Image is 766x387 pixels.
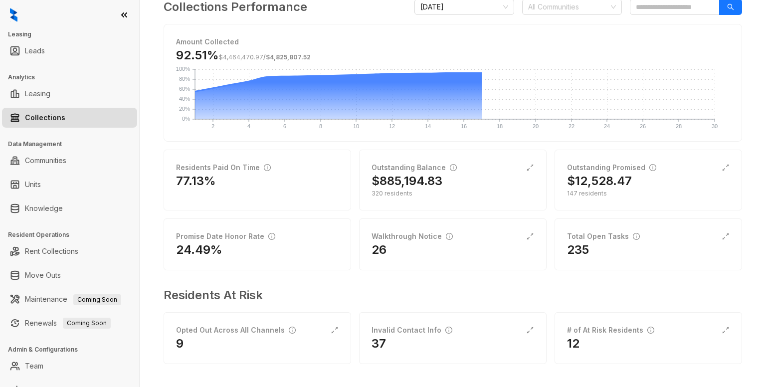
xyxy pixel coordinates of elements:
span: info-circle [649,164,656,171]
text: 22 [569,123,574,129]
span: expand-alt [331,326,339,334]
div: Total Open Tasks [567,231,640,242]
text: 8 [319,123,322,129]
text: 4 [247,123,250,129]
span: $4,825,807.52 [266,53,311,61]
text: 10 [353,123,359,129]
text: 2 [211,123,214,129]
span: info-circle [446,233,453,240]
li: Renewals [2,313,137,333]
span: info-circle [450,164,457,171]
h2: 12 [567,336,579,352]
h3: Resident Operations [8,230,139,239]
li: Leasing [2,84,137,104]
a: Communities [25,151,66,171]
li: Rent Collections [2,241,137,261]
text: 20% [179,106,190,112]
div: Opted Out Across All Channels [176,325,296,336]
div: # of At Risk Residents [567,325,654,336]
img: logo [10,8,17,22]
span: expand-alt [722,326,730,334]
text: 0% [182,116,190,122]
h3: Analytics [8,73,139,82]
div: 147 residents [567,189,730,198]
h3: Leasing [8,30,139,39]
text: 6 [283,123,286,129]
a: Leads [25,41,45,61]
text: 26 [640,123,646,129]
span: / [219,53,311,61]
a: Units [25,175,41,194]
text: 16 [461,123,467,129]
h3: Admin & Configurations [8,345,139,354]
span: Coming Soon [63,318,111,329]
li: Communities [2,151,137,171]
h2: 26 [372,242,386,258]
h2: $12,528.47 [567,173,632,189]
text: 12 [389,123,395,129]
span: expand-alt [526,326,534,334]
text: 28 [676,123,682,129]
h2: 235 [567,242,589,258]
h3: 92.51% [176,47,311,63]
li: Maintenance [2,289,137,309]
a: Collections [25,108,65,128]
div: Residents Paid On Time [176,162,271,173]
h3: Residents At Risk [164,286,734,304]
a: Knowledge [25,198,63,218]
a: Team [25,356,43,376]
a: Leasing [25,84,50,104]
strong: Amount Collected [176,37,239,46]
text: 24 [604,123,610,129]
div: Invalid Contact Info [372,325,452,336]
li: Units [2,175,137,194]
div: 320 residents [372,189,534,198]
h2: 24.49% [176,242,222,258]
div: Outstanding Promised [567,162,656,173]
li: Knowledge [2,198,137,218]
span: expand-alt [526,164,534,172]
li: Team [2,356,137,376]
span: $4,464,470.97 [219,53,263,61]
span: info-circle [445,327,452,334]
span: Coming Soon [73,294,121,305]
text: 14 [425,123,431,129]
h2: 77.13% [176,173,216,189]
h2: 37 [372,336,386,352]
text: 30 [712,123,718,129]
span: info-circle [289,327,296,334]
a: Rent Collections [25,241,78,261]
li: Collections [2,108,137,128]
span: info-circle [268,233,275,240]
div: Outstanding Balance [372,162,457,173]
text: 20 [533,123,539,129]
li: Move Outs [2,265,137,285]
span: expand-alt [722,164,730,172]
span: info-circle [264,164,271,171]
text: 60% [179,86,190,92]
span: search [727,3,734,10]
h3: Data Management [8,140,139,149]
div: Promise Date Honor Rate [176,231,275,242]
text: 18 [497,123,503,129]
h2: $885,194.83 [372,173,442,189]
span: info-circle [647,327,654,334]
text: 40% [179,96,190,102]
a: Move Outs [25,265,61,285]
text: 100% [176,66,190,72]
li: Leads [2,41,137,61]
span: expand-alt [526,232,534,240]
span: info-circle [633,233,640,240]
text: 80% [179,76,190,82]
a: RenewalsComing Soon [25,313,111,333]
span: expand-alt [722,232,730,240]
h2: 9 [176,336,184,352]
div: Walkthrough Notice [372,231,453,242]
